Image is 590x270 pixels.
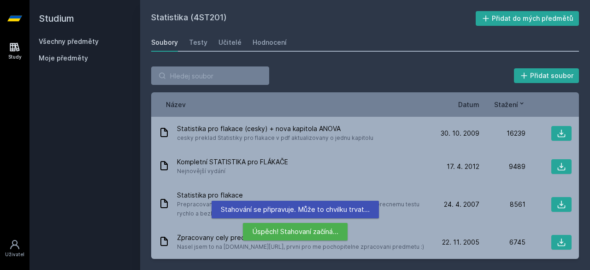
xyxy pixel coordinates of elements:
[177,124,373,133] span: Statistika pro flakace (cesky) + nova kapitola ANOVA
[151,11,476,26] h2: Statistika (4ST201)
[2,234,28,263] a: Uživatel
[39,54,88,63] span: Moje předměty
[177,133,373,143] span: cesky preklad Statistiky pro flakace v pdf aktualizovany o jednu kapitolu
[177,157,288,167] span: Kompletní STATISTIKA pro FLÁKAČE
[212,201,379,218] div: Stahování se připravuje. Může to chvilku trvat…
[5,251,24,258] div: Uživatel
[243,223,348,240] div: Úspěch! Stahovaní začíná…
[189,38,207,47] div: Testy
[177,200,430,218] span: Prepracovana ucebnica pre tych, ktori sa potrebuju naucit statistiku k zaverecnemu testu rychlo a...
[177,167,288,176] span: Nejnovější vydání
[39,37,99,45] a: Všechny předměty
[253,33,287,52] a: Hodnocení
[177,233,424,242] span: Zpracovany cely predmet
[166,100,186,109] button: Název
[8,54,22,60] div: Study
[253,38,287,47] div: Hodnocení
[476,11,579,26] button: Přidat do mých předmětů
[494,100,518,109] span: Stažení
[151,38,178,47] div: Soubory
[189,33,207,52] a: Testy
[177,191,430,200] span: Statistika pro flakace
[218,38,242,47] div: Učitelé
[514,68,579,83] button: Přidat soubor
[444,200,479,209] span: 24. 4. 2007
[151,33,178,52] a: Soubory
[177,242,424,252] span: Nasel jsem to na [DOMAIN_NAME][URL], prvni pro me pochopitelne zpracovani predmetu :)
[447,162,479,171] span: 17. 4. 2012
[2,37,28,65] a: Study
[218,33,242,52] a: Učitelé
[479,162,525,171] div: 9489
[458,100,479,109] button: Datum
[151,66,269,85] input: Hledej soubor
[441,129,479,138] span: 30. 10. 2009
[479,129,525,138] div: 16239
[479,238,525,247] div: 6745
[494,100,525,109] button: Stažení
[442,238,479,247] span: 22. 11. 2005
[479,200,525,209] div: 8561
